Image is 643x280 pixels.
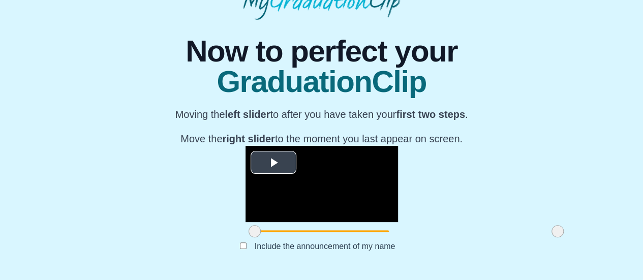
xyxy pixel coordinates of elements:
div: Video Player [246,146,398,222]
b: first two steps [396,109,465,120]
span: GraduationClip [175,67,468,97]
button: Play Video [251,151,296,174]
label: Include the announcement of my name [247,238,404,255]
b: left slider [225,109,270,120]
b: right slider [222,133,274,144]
span: Now to perfect your [175,36,468,67]
p: Moving the to after you have taken your . [175,107,468,121]
p: Move the to the moment you last appear on screen. [175,132,468,146]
